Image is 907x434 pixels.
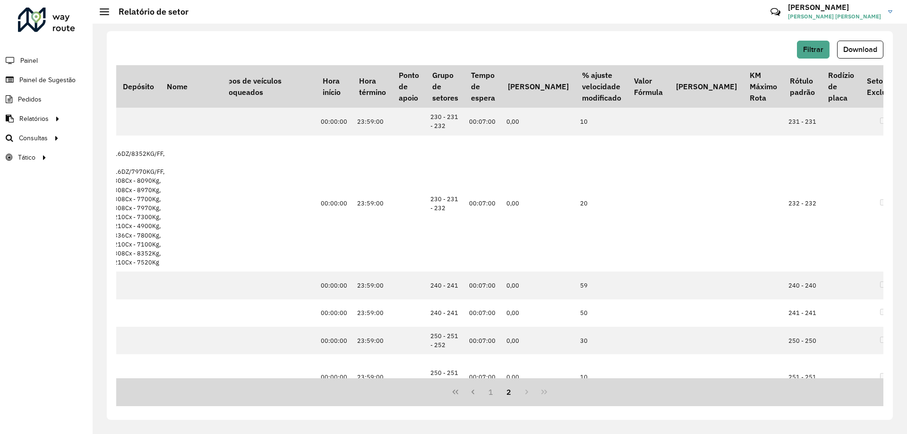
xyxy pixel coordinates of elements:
[803,45,823,53] span: Filtrar
[482,383,500,401] button: 1
[464,108,501,135] td: 00:07:00
[426,108,464,135] td: 230 - 231 - 232
[20,56,38,66] span: Painel
[743,65,783,108] th: KM Máximo Rota
[352,136,392,272] td: 23:59:00
[392,65,425,108] th: Ponto de apoio
[575,354,627,400] td: 10
[352,327,392,354] td: 23:59:00
[446,383,464,401] button: First Page
[352,299,392,327] td: 23:59:00
[502,272,575,299] td: 0,00
[784,327,821,354] td: 250 - 250
[316,136,352,272] td: 00:00:00
[464,383,482,401] button: Previous Page
[19,133,48,143] span: Consultas
[502,299,575,327] td: 0,00
[788,12,881,21] span: [PERSON_NAME] [PERSON_NAME]
[316,108,352,135] td: 00:00:00
[575,136,627,272] td: 20
[18,94,42,104] span: Pedidos
[502,65,575,108] th: [PERSON_NAME]
[316,299,352,327] td: 00:00:00
[464,65,501,108] th: Tempo de espera
[575,65,627,108] th: % ajuste velocidade modificado
[784,108,821,135] td: 231 - 231
[765,2,786,22] a: Contato Rápido
[352,272,392,299] td: 23:59:00
[19,114,49,124] span: Relatórios
[575,272,627,299] td: 59
[502,354,575,400] td: 0,00
[160,65,229,108] th: Nome
[784,299,821,327] td: 241 - 241
[464,299,501,327] td: 00:07:00
[502,108,575,135] td: 0,00
[788,3,881,12] h3: [PERSON_NAME]
[215,65,316,108] th: Tipos de veículos bloqueados
[464,136,501,272] td: 00:07:00
[843,45,877,53] span: Download
[784,136,821,272] td: 232 - 232
[821,65,860,108] th: Rodízio de placa
[861,65,907,108] th: Setor Exclusivo
[426,65,464,108] th: Grupo de setores
[316,65,352,108] th: Hora início
[627,65,669,108] th: Valor Fórmula
[352,354,392,400] td: 23:59:00
[784,65,821,108] th: Rótulo padrão
[784,354,821,400] td: 251 - 251
[87,136,170,272] td: E - TOCO/616DZ/8352KG/FF, D - TOCO/616DZ/7970KG/FF, F. Fixa - 308Cx - 8090Kg, F. Fixa - 308Cx - 8...
[18,153,35,162] span: Tático
[500,383,518,401] button: 2
[352,108,392,135] td: 23:59:00
[426,272,464,299] td: 240 - 241
[464,327,501,354] td: 00:07:00
[426,354,464,400] td: 250 - 251 - 252
[575,327,627,354] td: 30
[426,299,464,327] td: 240 - 241
[464,354,501,400] td: 00:07:00
[116,65,160,108] th: Depósito
[316,354,352,400] td: 00:00:00
[502,327,575,354] td: 0,00
[797,41,830,59] button: Filtrar
[426,327,464,354] td: 250 - 251 - 252
[575,299,627,327] td: 50
[426,136,464,272] td: 230 - 231 - 232
[784,272,821,299] td: 240 - 240
[837,41,883,59] button: Download
[352,65,392,108] th: Hora término
[669,65,743,108] th: [PERSON_NAME]
[464,272,501,299] td: 00:07:00
[109,7,188,17] h2: Relatório de setor
[316,327,352,354] td: 00:00:00
[316,272,352,299] td: 00:00:00
[19,75,76,85] span: Painel de Sugestão
[575,108,627,135] td: 10
[502,136,575,272] td: 0,00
